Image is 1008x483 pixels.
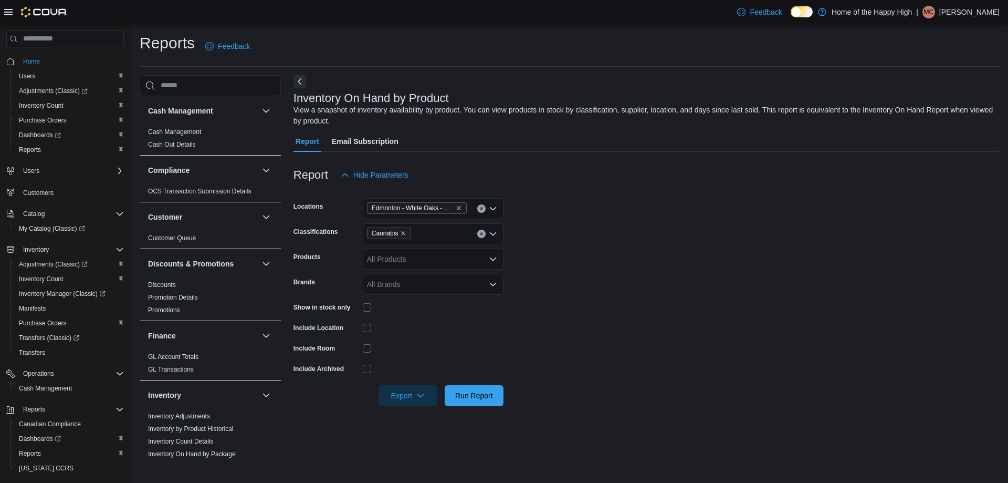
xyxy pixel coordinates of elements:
[15,418,124,430] span: Canadian Compliance
[19,449,41,458] span: Reports
[15,433,65,445] a: Dashboards
[19,72,35,80] span: Users
[489,255,497,263] button: Open list of options
[148,450,236,458] span: Inventory On Hand by Package
[148,450,236,458] a: Inventory On Hand by Package
[2,242,128,257] button: Inventory
[260,389,272,402] button: Inventory
[15,418,85,430] a: Canadian Compliance
[148,331,176,341] h3: Finance
[15,462,124,475] span: Washington CCRS
[924,6,934,18] span: MC
[15,143,45,156] a: Reports
[19,165,124,177] span: Users
[19,224,85,233] span: My Catalog (Classic)
[148,331,258,341] button: Finance
[23,369,54,378] span: Operations
[19,146,41,154] span: Reports
[23,405,45,414] span: Reports
[21,7,68,17] img: Cova
[23,57,40,66] span: Home
[10,446,128,461] button: Reports
[15,258,124,271] span: Adjustments (Classic)
[148,425,234,433] span: Inventory by Product Historical
[10,221,128,236] a: My Catalog (Classic)
[15,129,124,141] span: Dashboards
[19,403,49,416] button: Reports
[15,70,124,83] span: Users
[19,131,61,139] span: Dashboards
[10,417,128,431] button: Canadian Compliance
[148,294,198,301] a: Promotion Details
[15,143,124,156] span: Reports
[477,204,486,213] button: Clear input
[148,234,196,242] a: Customer Queue
[10,69,128,84] button: Users
[19,420,81,428] span: Canadian Compliance
[2,207,128,221] button: Catalog
[15,332,83,344] a: Transfers (Classic)
[19,55,44,68] a: Home
[15,317,71,330] a: Purchase Orders
[733,2,786,23] a: Feedback
[148,306,180,314] a: Promotions
[140,185,281,202] div: Compliance
[148,293,198,302] span: Promotion Details
[15,99,68,112] a: Inventory Count
[15,287,124,300] span: Inventory Manager (Classic)
[19,243,53,256] button: Inventory
[148,259,258,269] button: Discounts & Promotions
[148,141,196,148] a: Cash Out Details
[15,222,89,235] a: My Catalog (Classic)
[2,163,128,178] button: Users
[148,353,198,361] span: GL Account Totals
[201,36,254,57] a: Feedback
[791,17,791,18] span: Dark Mode
[15,447,45,460] a: Reports
[332,131,398,152] span: Email Subscription
[148,165,190,176] h3: Compliance
[15,99,124,112] span: Inventory Count
[791,6,813,17] input: Dark Mode
[10,316,128,331] button: Purchase Orders
[148,438,214,445] a: Inventory Count Details
[293,75,306,88] button: Next
[372,228,398,239] span: Cannabis
[293,253,321,261] label: Products
[10,272,128,286] button: Inventory Count
[15,222,124,235] span: My Catalog (Classic)
[148,412,210,420] span: Inventory Adjustments
[19,334,79,342] span: Transfers (Classic)
[15,70,39,83] a: Users
[293,303,351,312] label: Show in stock only
[15,129,65,141] a: Dashboards
[293,344,335,353] label: Include Room
[148,212,258,222] button: Customer
[456,205,462,211] button: Remove Edmonton - White Oaks - Fire & Flower from selection in this group
[140,33,195,54] h1: Reports
[15,346,49,359] a: Transfers
[23,167,39,175] span: Users
[148,366,194,373] a: GL Transactions
[23,245,49,254] span: Inventory
[455,390,493,401] span: Run Report
[148,365,194,374] span: GL Transactions
[6,49,124,479] nav: Complex example
[148,281,176,289] a: Discounts
[939,6,1000,18] p: [PERSON_NAME]
[10,84,128,98] a: Adjustments (Classic)
[218,41,250,52] span: Feedback
[19,87,88,95] span: Adjustments (Classic)
[19,243,124,256] span: Inventory
[19,367,58,380] button: Operations
[15,433,124,445] span: Dashboards
[10,98,128,113] button: Inventory Count
[140,232,281,249] div: Customer
[832,6,912,18] p: Home of the Happy High
[15,317,124,330] span: Purchase Orders
[296,131,319,152] span: Report
[19,290,106,298] span: Inventory Manager (Classic)
[10,461,128,476] button: [US_STATE] CCRS
[148,128,201,136] span: Cash Management
[293,169,328,181] h3: Report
